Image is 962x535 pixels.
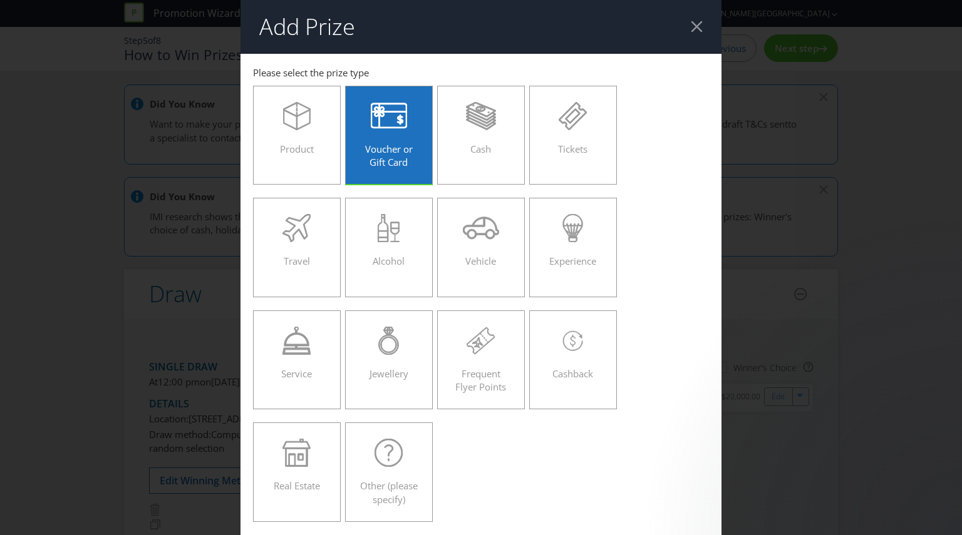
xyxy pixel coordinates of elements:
[253,66,369,79] span: Please select the prize type
[274,479,320,492] span: Real Estate
[558,143,587,155] span: Tickets
[280,143,314,155] span: Product
[373,255,405,267] span: Alcohol
[549,255,596,267] span: Experience
[907,480,937,510] iframe: Intercom live chat
[284,255,310,267] span: Travel
[470,143,491,155] span: Cash
[455,367,506,393] span: Frequent Flyer Points
[465,255,496,267] span: Vehicle
[259,14,355,39] h2: Add Prize
[281,367,312,380] span: Service
[552,367,593,380] span: Cashback
[365,143,413,168] span: Voucher or Gift Card
[705,342,956,476] iframe: Intercom notifications message
[360,479,418,505] span: Other (please specify)
[370,367,408,380] span: Jewellery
